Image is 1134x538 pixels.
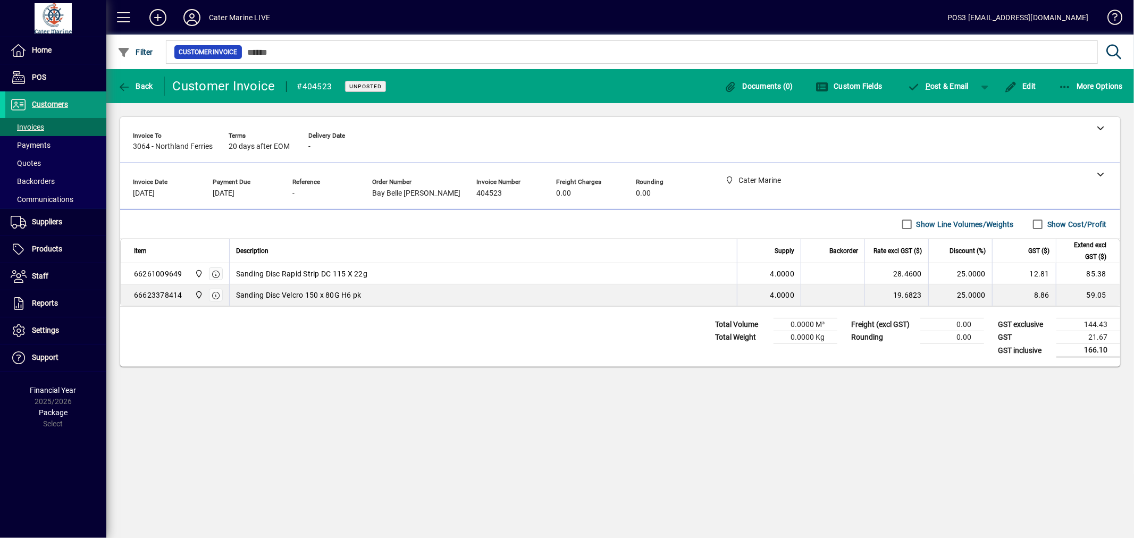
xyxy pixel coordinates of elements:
[871,268,922,279] div: 28.4600
[134,268,182,279] div: 66261009649
[902,77,975,96] button: Post & Email
[1059,82,1123,90] span: More Options
[11,195,73,204] span: Communications
[11,141,51,149] span: Payments
[192,268,204,280] span: Cater Marine
[775,245,794,257] span: Supply
[32,299,58,307] span: Reports
[774,331,837,344] td: 0.0000 Kg
[1056,263,1120,284] td: 85.38
[175,8,209,27] button: Profile
[993,331,1056,344] td: GST
[236,245,268,257] span: Description
[1056,284,1120,306] td: 59.05
[292,189,295,198] span: -
[229,142,290,151] span: 20 days after EOM
[32,353,58,362] span: Support
[209,9,270,26] div: Cater Marine LIVE
[32,73,46,81] span: POS
[106,77,165,96] app-page-header-button: Back
[710,318,774,331] td: Total Volume
[556,189,571,198] span: 0.00
[770,290,795,300] span: 4.0000
[133,142,213,151] span: 3064 - Northland Ferries
[5,263,106,290] a: Staff
[1063,239,1106,263] span: Extend excl GST ($)
[372,189,460,198] span: Bay Belle [PERSON_NAME]
[724,82,793,90] span: Documents (0)
[710,331,774,344] td: Total Weight
[774,318,837,331] td: 0.0000 M³
[297,78,332,95] div: #404523
[11,177,55,186] span: Backorders
[173,78,275,95] div: Customer Invoice
[5,209,106,236] a: Suppliers
[928,263,992,284] td: 25.0000
[829,245,858,257] span: Backorder
[721,77,796,96] button: Documents (0)
[846,331,920,344] td: Rounding
[32,100,68,108] span: Customers
[5,344,106,371] a: Support
[308,142,310,151] span: -
[179,47,238,57] span: Customer Invoice
[5,37,106,64] a: Home
[5,317,106,344] a: Settings
[813,77,885,96] button: Custom Fields
[636,189,651,198] span: 0.00
[993,344,1056,357] td: GST inclusive
[5,118,106,136] a: Invoices
[914,219,1014,230] label: Show Line Volumes/Weights
[1056,77,1126,96] button: More Options
[117,48,153,56] span: Filter
[5,136,106,154] a: Payments
[115,43,156,62] button: Filter
[134,245,147,257] span: Item
[32,326,59,334] span: Settings
[908,82,969,90] span: ost & Email
[32,46,52,54] span: Home
[117,82,153,90] span: Back
[992,263,1056,284] td: 12.81
[5,172,106,190] a: Backorders
[133,189,155,198] span: [DATE]
[134,290,182,300] div: 66623378414
[993,318,1056,331] td: GST exclusive
[1056,318,1120,331] td: 144.43
[992,284,1056,306] td: 8.86
[871,290,922,300] div: 19.6823
[5,64,106,91] a: POS
[1099,2,1121,37] a: Knowledge Base
[947,9,1089,26] div: POS3 [EMAIL_ADDRESS][DOMAIN_NAME]
[476,189,502,198] span: 404523
[1056,344,1120,357] td: 166.10
[920,318,984,331] td: 0.00
[141,8,175,27] button: Add
[115,77,156,96] button: Back
[926,82,930,90] span: P
[5,290,106,317] a: Reports
[39,408,68,417] span: Package
[846,318,920,331] td: Freight (excl GST)
[950,245,986,257] span: Discount (%)
[11,159,41,167] span: Quotes
[32,245,62,253] span: Products
[236,290,362,300] span: Sanding Disc Velcro 150 x 80G H6 pk
[873,245,922,257] span: Rate excl GST ($)
[30,386,77,394] span: Financial Year
[770,268,795,279] span: 4.0000
[5,190,106,208] a: Communications
[816,82,883,90] span: Custom Fields
[5,154,106,172] a: Quotes
[192,289,204,301] span: Cater Marine
[32,217,62,226] span: Suppliers
[920,331,984,344] td: 0.00
[1045,219,1107,230] label: Show Cost/Profit
[1056,331,1120,344] td: 21.67
[1004,82,1036,90] span: Edit
[236,268,367,279] span: Sanding Disc Rapid Strip DC 115 X 22g
[5,236,106,263] a: Products
[349,83,382,90] span: Unposted
[32,272,48,280] span: Staff
[1002,77,1039,96] button: Edit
